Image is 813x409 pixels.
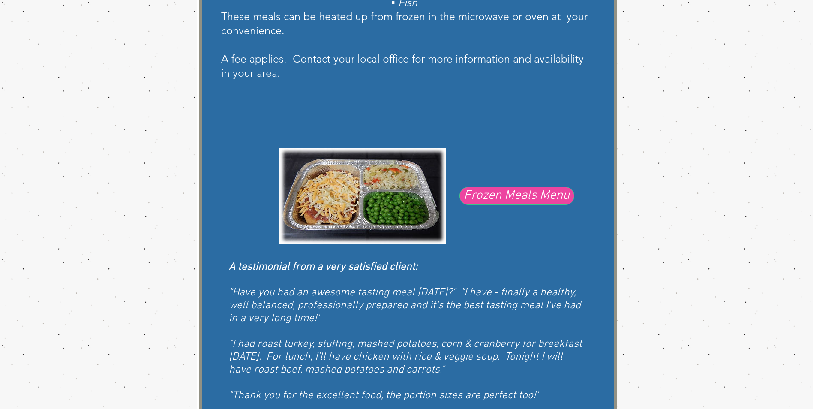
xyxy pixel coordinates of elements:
span: These meals can be heated up from frozen in the microwave or oven at your convenience. [221,10,588,37]
span: "I had roast turkey, stuffing, mashed potatoes, corn & cranberry for breakfast [DATE]. For lunch,... [229,338,582,376]
a: Frozen Meals Menu [459,187,574,205]
span: A testimonial from a very satisfied client: [229,261,418,274]
span: A fee applies. Contact your local office for more information and availability in your area. [221,52,584,79]
img: Chicken Parm FRZ Dinner.jpg [279,148,446,244]
span: "Have you had an awesome tasting meal [DATE]?" "I have - finally a healthy, well balanced, profes... [229,286,581,325]
span: "Thank you for the excellent food, the portion sizes are perfect too!" [229,389,540,402]
span: Frozen Meals Menu [464,187,570,205]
